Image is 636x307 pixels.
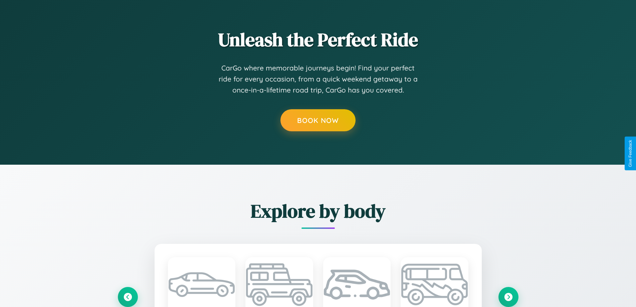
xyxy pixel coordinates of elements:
div: Give Feedback [628,140,633,167]
button: Book Now [280,109,356,131]
p: CarGo where memorable journeys begin! Find your perfect ride for every occasion, from a quick wee... [218,62,418,96]
h2: Explore by body [118,198,518,224]
h2: Unleash the Perfect Ride [118,27,518,52]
